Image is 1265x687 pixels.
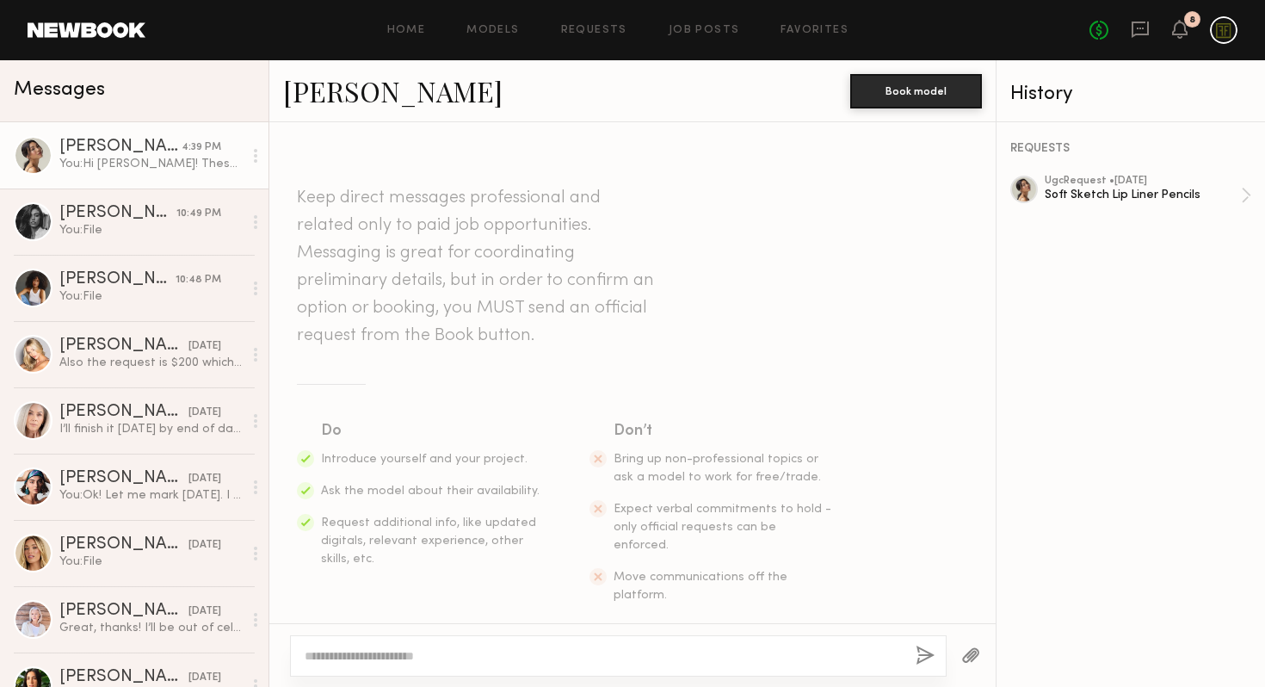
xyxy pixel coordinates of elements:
div: 10:48 PM [176,272,221,288]
div: [PERSON_NAME] [59,603,188,620]
div: [PERSON_NAME] [59,139,182,156]
span: Request additional info, like updated digitals, relevant experience, other skills, etc. [321,517,536,565]
div: Do [321,419,541,443]
div: Don’t [614,419,834,443]
a: Requests [561,25,627,36]
div: You: File [59,554,243,570]
span: Move communications off the platform. [614,572,787,601]
a: ugcRequest •[DATE]Soft Sketch Lip Liner Pencils [1045,176,1251,215]
div: Soft Sketch Lip Liner Pencils [1045,187,1241,203]
a: Models [466,25,519,36]
div: 4:39 PM [182,139,221,156]
div: REQUESTS [1010,143,1251,155]
div: You: File [59,222,243,238]
span: Bring up non-professional topics or ask a model to work for free/trade. [614,454,821,483]
div: [PERSON_NAME] [59,404,188,421]
a: [PERSON_NAME] [283,72,503,109]
div: History [1010,84,1251,104]
div: You: Ok! Let me mark [DATE]. I will follow up once I chat with the marketing ads ppl. Probably ha... [59,487,243,504]
span: Ask the model about their availability. [321,486,540,497]
div: [PERSON_NAME] [59,536,188,554]
span: Expect verbal commitments to hold - only official requests can be enforced. [614,504,831,551]
div: [DATE] [188,670,221,686]
div: 10:49 PM [176,206,221,222]
a: Favorites [781,25,848,36]
div: Also the request is $200 which brought it down to $180 last time we did $280 so it’s $250 if that... [59,355,243,371]
a: Job Posts [669,25,740,36]
div: [DATE] [188,537,221,554]
div: [PERSON_NAME] [59,337,188,355]
div: I’ll finish it [DATE] by end of day, thx! [59,421,243,437]
div: 8 [1189,15,1195,25]
div: [PERSON_NAME] [59,271,176,288]
span: Introduce yourself and your project. [321,454,528,465]
div: [DATE] [188,405,221,421]
span: Messages [14,80,105,100]
div: [PERSON_NAME] [59,669,188,686]
header: Keep direct messages professional and related only to paid job opportunities. Messaging is great ... [297,184,658,350]
div: You: File [59,288,243,305]
div: [DATE] [188,338,221,355]
div: Great, thanks! I’ll be out of cell service here and there but will check messages whenever I have... [59,620,243,636]
div: [DATE] [188,603,221,620]
a: Book model [850,83,982,97]
div: [DATE] [188,471,221,487]
div: [PERSON_NAME] [59,470,188,487]
div: ugc Request • [DATE] [1045,176,1241,187]
button: Book model [850,74,982,108]
a: Home [387,25,426,36]
div: You: Hi [PERSON_NAME]! These look great! Do you also mind, doing one specifically for Lip Liner: ... [59,156,243,172]
div: [PERSON_NAME] [59,205,176,222]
